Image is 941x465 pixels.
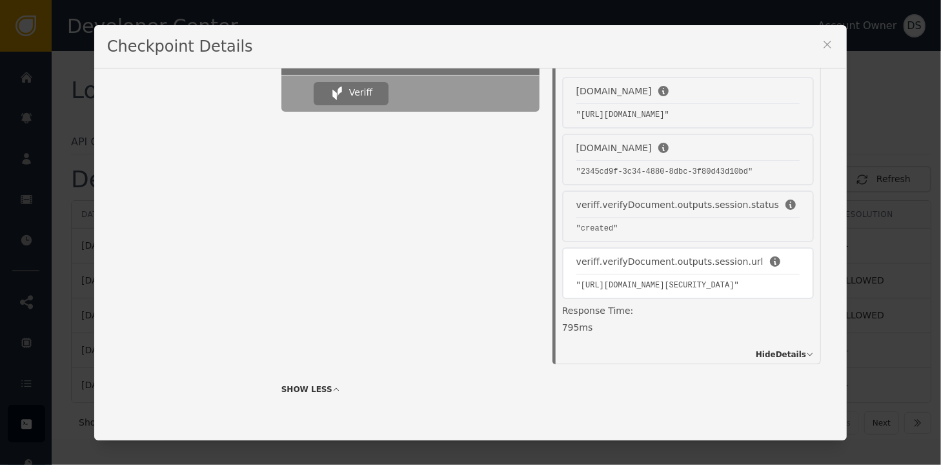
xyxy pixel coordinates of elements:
pre: "[URL][DOMAIN_NAME]" [576,109,800,121]
pre: "2345cd9f-3c34-4880-8dbc-3f80d43d10bd" [576,166,800,178]
div: [DOMAIN_NAME] [576,85,652,98]
div: veriff.verifyDocument.outputs.session.status [576,198,779,212]
div: veriff.verifyDocument.outputs.session.url [576,255,764,269]
pre: "created" [576,223,800,234]
div: Veriff [349,86,372,99]
span: SHOW LESS [281,384,332,395]
div: [DOMAIN_NAME] [576,141,652,155]
div: Checkpoint Details [94,25,847,68]
div: 795 ms [562,321,814,335]
pre: "[URL][DOMAIN_NAME][SECURITY_DATA]" [576,280,800,291]
span: Hide Details [756,349,806,360]
div: Response Time: [562,304,814,321]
